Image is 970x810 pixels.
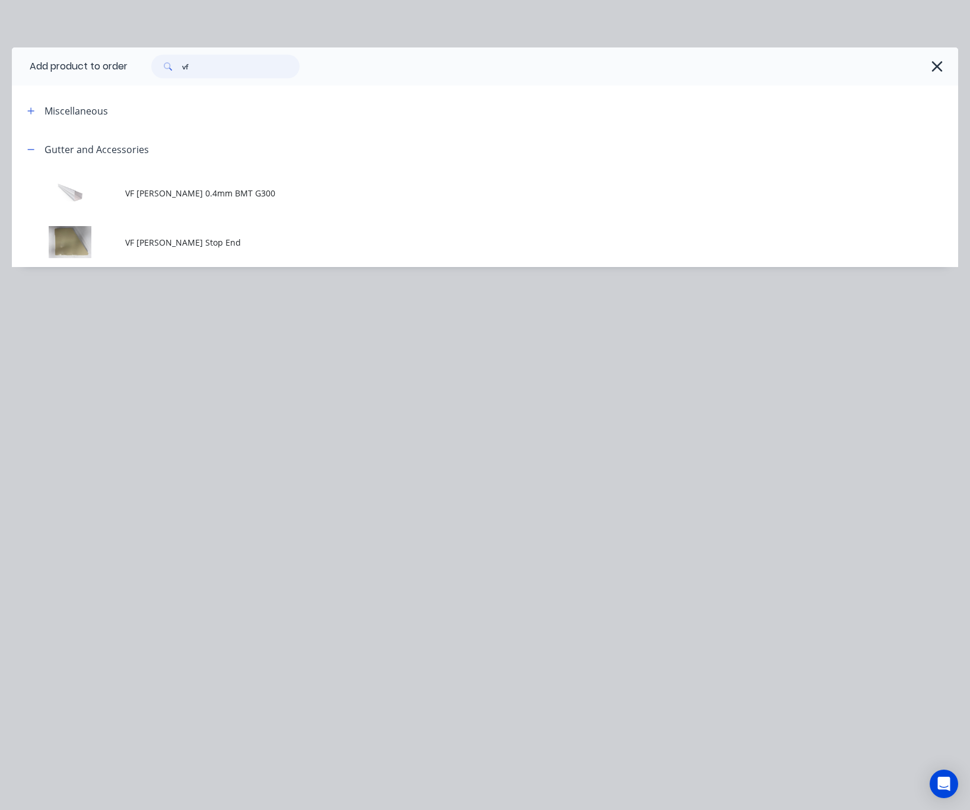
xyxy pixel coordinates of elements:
span: VF [PERSON_NAME] Stop End [125,236,791,249]
div: Add product to order [12,47,128,85]
span: VF [PERSON_NAME] 0.4mm BMT G300 [125,187,791,199]
div: Miscellaneous [44,104,108,118]
div: Gutter and Accessories [44,142,149,157]
div: Open Intercom Messenger [930,770,958,798]
input: Search... [182,55,300,78]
